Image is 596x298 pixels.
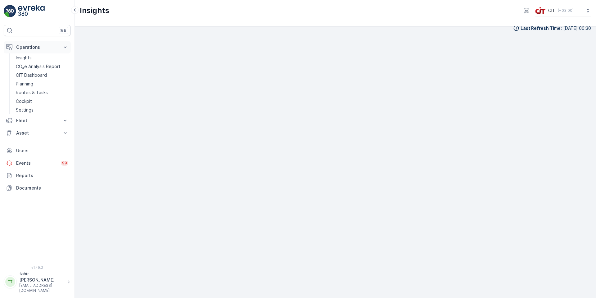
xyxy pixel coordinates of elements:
p: Cockpit [16,98,32,104]
p: [DATE] 00:30 [563,25,591,31]
img: logo_light-DOdMpM7g.png [18,5,45,17]
p: CIT Dashboard [16,72,47,78]
p: Settings [16,107,34,113]
p: Reports [16,172,68,179]
a: Planning [13,80,71,88]
img: logo [4,5,16,17]
button: CIT(+03:00) [535,5,591,16]
p: Operations [16,44,58,50]
a: Settings [13,106,71,114]
p: [EMAIL_ADDRESS][DOMAIN_NAME] [19,283,64,293]
a: CO₂e Analysis Report [13,62,71,71]
p: Asset [16,130,58,136]
p: CIT [548,7,555,14]
div: TT [5,277,15,287]
p: 99 [62,161,67,166]
p: Insights [16,55,32,61]
p: Last Refresh Time : [521,25,562,31]
a: Routes & Tasks [13,88,71,97]
a: Reports [4,169,71,182]
a: CIT Dashboard [13,71,71,80]
p: Documents [16,185,68,191]
p: Fleet [16,117,58,124]
button: TTtahir.[PERSON_NAME][EMAIL_ADDRESS][DOMAIN_NAME] [4,271,71,293]
p: Events [16,160,57,166]
a: Cockpit [13,97,71,106]
button: Fleet [4,114,71,127]
p: Users [16,148,68,154]
img: cit-logo_pOk6rL0.png [535,7,546,14]
a: Documents [4,182,71,194]
a: Events99 [4,157,71,169]
button: Operations [4,41,71,53]
p: ( +03:00 ) [558,8,574,13]
a: Users [4,144,71,157]
span: v 1.49.2 [4,266,71,269]
p: ⌘B [60,28,66,33]
p: Planning [16,81,33,87]
button: Asset [4,127,71,139]
p: CO₂e Analysis Report [16,63,61,70]
a: Insights [13,53,71,62]
p: Routes & Tasks [16,89,48,96]
p: Insights [80,6,109,16]
p: tahir.[PERSON_NAME] [19,271,64,283]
